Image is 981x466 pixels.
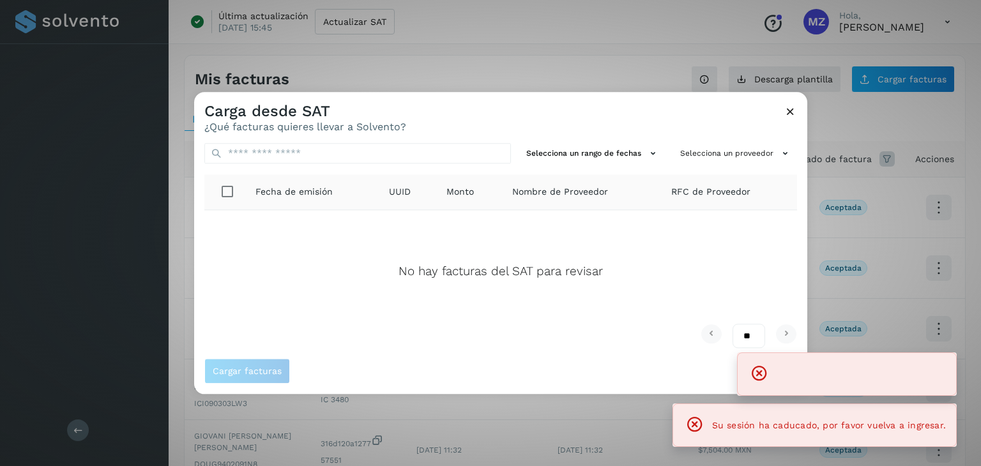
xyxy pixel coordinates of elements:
button: Selecciona un proveedor [675,143,797,164]
span: Fecha de emisión [255,185,333,199]
button: Selecciona un rango de fechas [521,143,665,164]
span: UUID [389,185,411,199]
span: Su sesión ha caducado, por favor vuelva a ingresar. [712,420,946,430]
p: ¿Qué facturas quieres llevar a Solvento? [204,121,406,133]
span: Monto [446,185,474,199]
p: No hay facturas del SAT para revisar [399,265,603,280]
h3: Carga desde SAT [204,102,406,121]
span: RFC de Proveedor [671,185,750,199]
span: Nombre de Proveedor [512,185,608,199]
span: Cargar facturas [213,367,282,376]
button: Cargar facturas [204,359,290,384]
